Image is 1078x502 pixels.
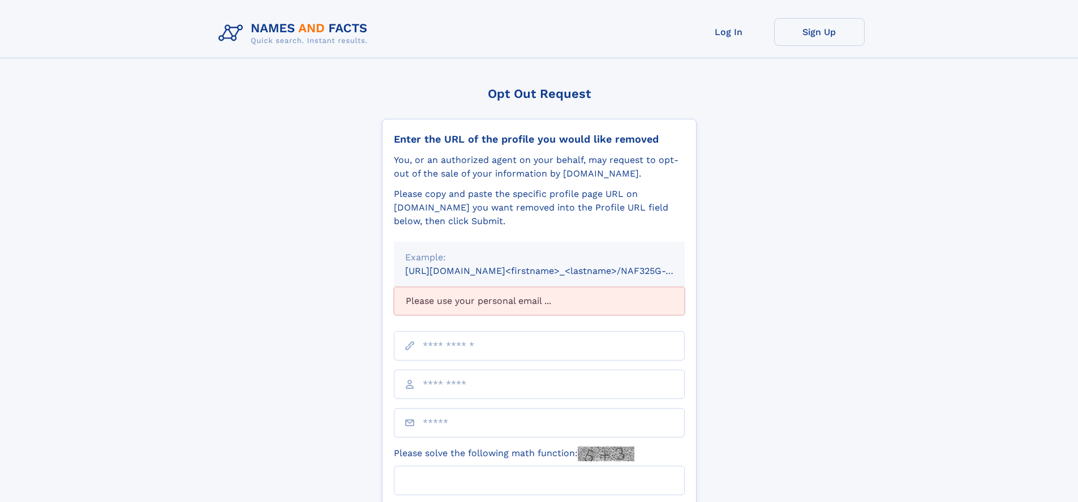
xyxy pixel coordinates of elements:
div: You, or an authorized agent on your behalf, may request to opt-out of the sale of your informatio... [394,153,685,181]
a: Sign Up [774,18,865,46]
div: Opt Out Request [382,87,697,101]
div: Please copy and paste the specific profile page URL on [DOMAIN_NAME] you want removed into the Pr... [394,187,685,228]
img: Logo Names and Facts [214,18,377,49]
a: Log In [684,18,774,46]
div: Please use your personal email ... [394,287,685,315]
label: Please solve the following math function: [394,447,634,461]
div: Enter the URL of the profile you would like removed [394,133,685,145]
div: Example: [405,251,673,264]
small: [URL][DOMAIN_NAME]<firstname>_<lastname>/NAF325G-xxxxxxxx [405,265,706,276]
